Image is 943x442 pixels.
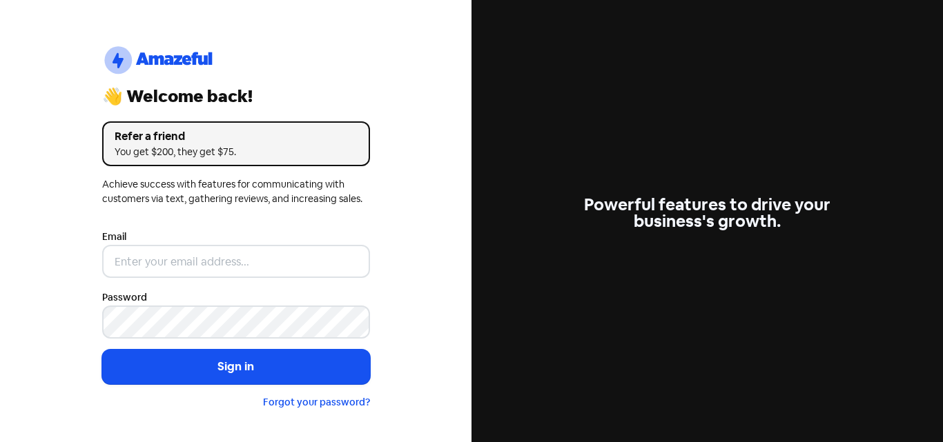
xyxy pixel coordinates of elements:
[102,88,370,105] div: 👋 Welcome back!
[115,145,358,159] div: You get $200, they get $75.
[574,197,842,230] div: Powerful features to drive your business's growth.
[115,128,358,145] div: Refer a friend
[102,230,126,244] label: Email
[102,245,370,278] input: Enter your email address...
[263,396,370,408] a: Forgot your password?
[102,177,370,206] div: Achieve success with features for communicating with customers via text, gathering reviews, and i...
[102,350,370,384] button: Sign in
[102,290,147,305] label: Password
